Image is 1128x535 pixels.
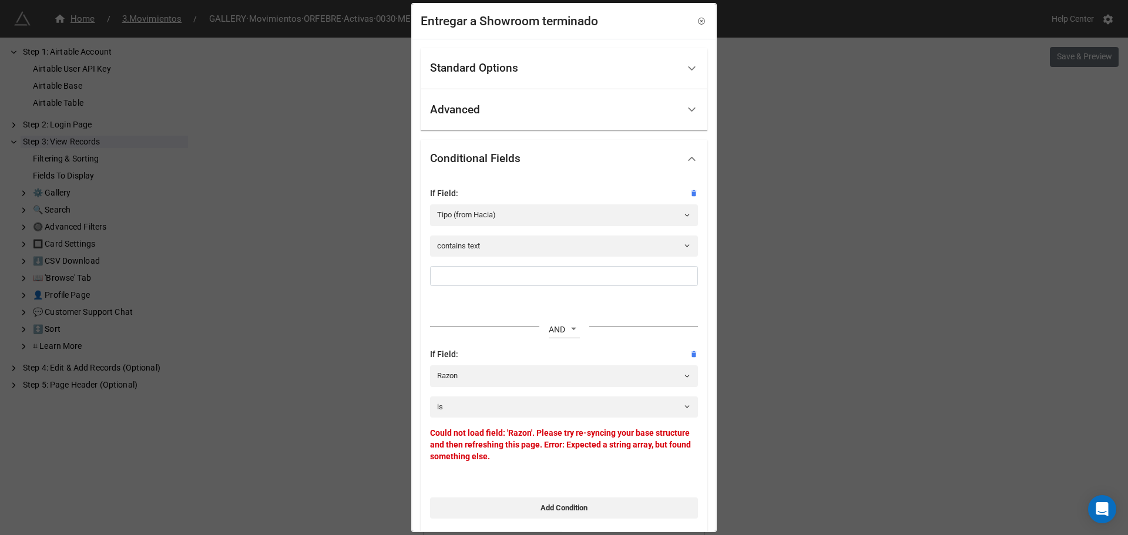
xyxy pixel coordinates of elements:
b: Could not load field: 'Razon'. Please try re-syncing your base structure and then refreshing this... [430,428,691,461]
a: contains text [430,235,698,257]
div: Open Intercom Messenger [1088,495,1116,523]
div: Standard Options [421,48,707,89]
div: If Field: [430,348,698,361]
a: Razon [430,365,698,386]
div: Conditional Fields [430,153,521,164]
div: Conditional Fields [421,140,707,177]
div: Advanced [421,89,707,131]
div: Standard Options [430,62,518,74]
div: Advanced [430,104,480,116]
div: If Field: [430,187,698,200]
a: is [430,396,698,418]
a: Add Condition [430,497,698,519]
a: Tipo (from Hacia) [430,204,698,226]
div: Entregar a Showroom terminado [421,12,598,31]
